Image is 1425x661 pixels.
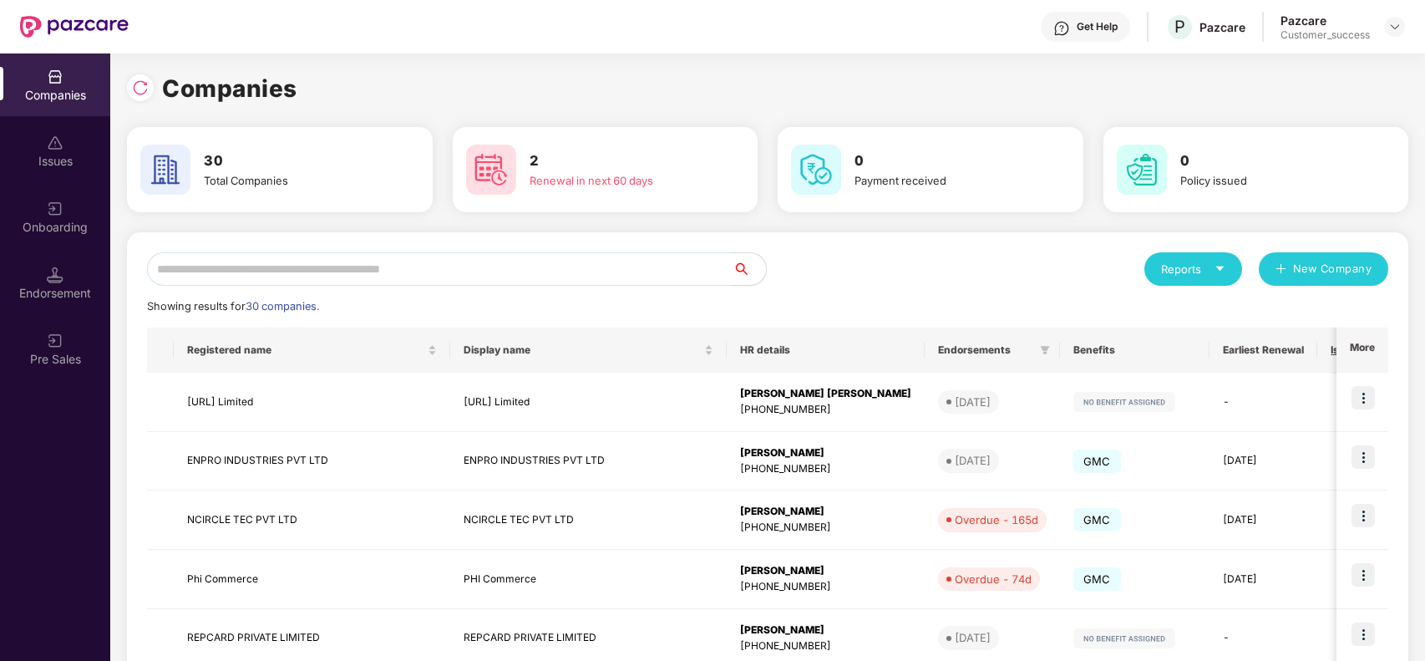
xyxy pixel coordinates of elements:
[740,563,911,579] div: [PERSON_NAME]
[1351,623,1375,646] img: icon
[740,623,911,638] div: [PERSON_NAME]
[732,262,766,276] span: search
[1331,343,1363,357] span: Issues
[1060,328,1209,373] th: Benefits
[740,520,911,536] div: [PHONE_NUMBER]
[246,300,319,313] span: 30 companies.
[1317,328,1389,373] th: Issues
[1174,17,1185,37] span: P
[20,16,129,38] img: New Pazcare Logo
[1209,328,1317,373] th: Earliest Renewal
[1209,432,1317,491] td: [DATE]
[174,328,450,373] th: Registered name
[1331,394,1376,410] div: 0
[1351,563,1375,587] img: icon
[1259,252,1388,286] button: plusNew Company
[464,343,701,357] span: Display name
[1215,263,1225,274] span: caret-down
[174,373,450,432] td: [URL] Limited
[204,172,385,189] div: Total Companies
[1351,445,1375,469] img: icon
[955,452,991,469] div: [DATE]
[854,150,1036,172] h3: 0
[47,333,63,349] img: svg+xml;base64,PHN2ZyB3aWR0aD0iMjAiIGhlaWdodD0iMjAiIHZpZXdCb3g9IjAgMCAyMCAyMCIgZmlsbD0ibm9uZSIgeG...
[854,172,1036,189] div: Payment received
[1117,145,1167,195] img: svg+xml;base64,PHN2ZyB4bWxucz0iaHR0cDovL3d3dy53My5vcmcvMjAwMC9zdmciIHdpZHRoPSI2MCIgaGVpZ2h0PSI2MC...
[1275,263,1286,277] span: plus
[450,550,727,609] td: PHI Commerce
[1351,504,1375,527] img: icon
[450,432,727,491] td: ENPRO INDUSTRIES PVT LTD
[1280,28,1370,42] div: Customer_success
[1199,19,1245,35] div: Pazcare
[530,150,711,172] h3: 2
[1331,512,1376,528] div: 0
[732,252,767,286] button: search
[740,445,911,461] div: [PERSON_NAME]
[174,550,450,609] td: Phi Commerce
[740,504,911,520] div: [PERSON_NAME]
[1331,630,1376,646] div: 0
[187,343,424,357] span: Registered name
[47,135,63,151] img: svg+xml;base64,PHN2ZyBpZD0iSXNzdWVzX2Rpc2FibGVkIiB4bWxucz0iaHR0cDovL3d3dy53My5vcmcvMjAwMC9zdmciIH...
[450,373,727,432] td: [URL] Limited
[1073,628,1175,648] img: svg+xml;base64,PHN2ZyB4bWxucz0iaHR0cDovL3d3dy53My5vcmcvMjAwMC9zdmciIHdpZHRoPSIxMjIiIGhlaWdodD0iMj...
[938,343,1033,357] span: Endorsements
[47,69,63,85] img: svg+xml;base64,PHN2ZyBpZD0iQ29tcGFuaWVzIiB4bWxucz0iaHR0cDovL3d3dy53My5vcmcvMjAwMC9zdmciIHdpZHRoPS...
[1053,20,1070,37] img: svg+xml;base64,PHN2ZyBpZD0iSGVscC0zMngzMiIgeG1sbnM9Imh0dHA6Ly93d3cudzMub3JnLzIwMDAvc3ZnIiB3aWR0aD...
[740,386,911,402] div: [PERSON_NAME] [PERSON_NAME]
[530,172,711,189] div: Renewal in next 60 days
[1331,453,1376,469] div: 0
[47,201,63,217] img: svg+xml;base64,PHN2ZyB3aWR0aD0iMjAiIGhlaWdodD0iMjAiIHZpZXdCb3g9IjAgMCAyMCAyMCIgZmlsbD0ibm9uZSIgeG...
[1209,491,1317,550] td: [DATE]
[1073,392,1175,412] img: svg+xml;base64,PHN2ZyB4bWxucz0iaHR0cDovL3d3dy53My5vcmcvMjAwMC9zdmciIHdpZHRoPSIxMjIiIGhlaWdodD0iMj...
[1293,261,1372,277] span: New Company
[1037,340,1053,360] span: filter
[466,145,516,195] img: svg+xml;base64,PHN2ZyB4bWxucz0iaHR0cDovL3d3dy53My5vcmcvMjAwMC9zdmciIHdpZHRoPSI2MCIgaGVpZ2h0PSI2MC...
[1073,567,1121,591] span: GMC
[1280,13,1370,28] div: Pazcare
[955,511,1038,528] div: Overdue - 165d
[791,145,841,195] img: svg+xml;base64,PHN2ZyB4bWxucz0iaHR0cDovL3d3dy53My5vcmcvMjAwMC9zdmciIHdpZHRoPSI2MCIgaGVpZ2h0PSI2MC...
[1209,550,1317,609] td: [DATE]
[450,491,727,550] td: NCIRCLE TEC PVT LTD
[450,328,727,373] th: Display name
[1336,328,1388,373] th: More
[1073,508,1121,531] span: GMC
[1077,20,1118,33] div: Get Help
[955,394,991,410] div: [DATE]
[47,267,63,283] img: svg+xml;base64,PHN2ZyB3aWR0aD0iMTQuNSIgaGVpZ2h0PSIxNC41IiB2aWV3Qm94PSIwIDAgMTYgMTYiIGZpbGw9Im5vbm...
[727,328,925,373] th: HR details
[740,579,911,595] div: [PHONE_NUMBER]
[147,300,319,313] span: Showing results for
[740,461,911,477] div: [PHONE_NUMBER]
[1180,150,1362,172] h3: 0
[140,145,190,195] img: svg+xml;base64,PHN2ZyB4bWxucz0iaHR0cDovL3d3dy53My5vcmcvMjAwMC9zdmciIHdpZHRoPSI2MCIgaGVpZ2h0PSI2MC...
[204,150,385,172] h3: 30
[955,571,1032,587] div: Overdue - 74d
[955,629,991,646] div: [DATE]
[740,638,911,654] div: [PHONE_NUMBER]
[132,79,149,96] img: svg+xml;base64,PHN2ZyBpZD0iUmVsb2FkLTMyeDMyIiB4bWxucz0iaHR0cDovL3d3dy53My5vcmcvMjAwMC9zdmciIHdpZH...
[1040,345,1050,355] span: filter
[174,491,450,550] td: NCIRCLE TEC PVT LTD
[1180,172,1362,189] div: Policy issued
[1161,261,1225,277] div: Reports
[1209,373,1317,432] td: -
[740,402,911,418] div: [PHONE_NUMBER]
[1351,386,1375,409] img: icon
[174,432,450,491] td: ENPRO INDUSTRIES PVT LTD
[162,70,297,107] h1: Companies
[1331,572,1376,587] div: 4
[1388,20,1402,33] img: svg+xml;base64,PHN2ZyBpZD0iRHJvcGRvd24tMzJ4MzIiIHhtbG5zPSJodHRwOi8vd3d3LnczLm9yZy8yMDAwL3N2ZyIgd2...
[1073,450,1121,473] span: GMC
